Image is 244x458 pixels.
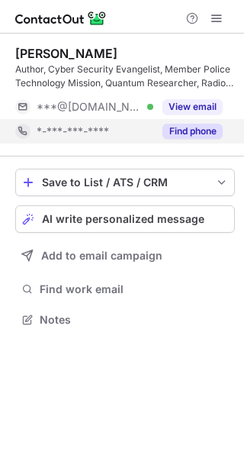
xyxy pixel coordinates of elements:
[162,99,223,114] button: Reveal Button
[15,46,117,61] div: [PERSON_NAME]
[15,242,235,269] button: Add to email campaign
[15,169,235,196] button: save-profile-one-click
[15,63,235,90] div: Author, Cyber Security Evangelist, Member Police Technology Mission, Quantum Researcher, Radio Ho...
[40,313,229,327] span: Notes
[42,213,204,225] span: AI write personalized message
[41,250,162,262] span: Add to email campaign
[42,176,208,189] div: Save to List / ATS / CRM
[37,100,142,114] span: ***@[DOMAIN_NAME]
[162,124,223,139] button: Reveal Button
[15,309,235,331] button: Notes
[40,282,229,296] span: Find work email
[15,9,107,27] img: ContactOut v5.3.10
[15,205,235,233] button: AI write personalized message
[15,279,235,300] button: Find work email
